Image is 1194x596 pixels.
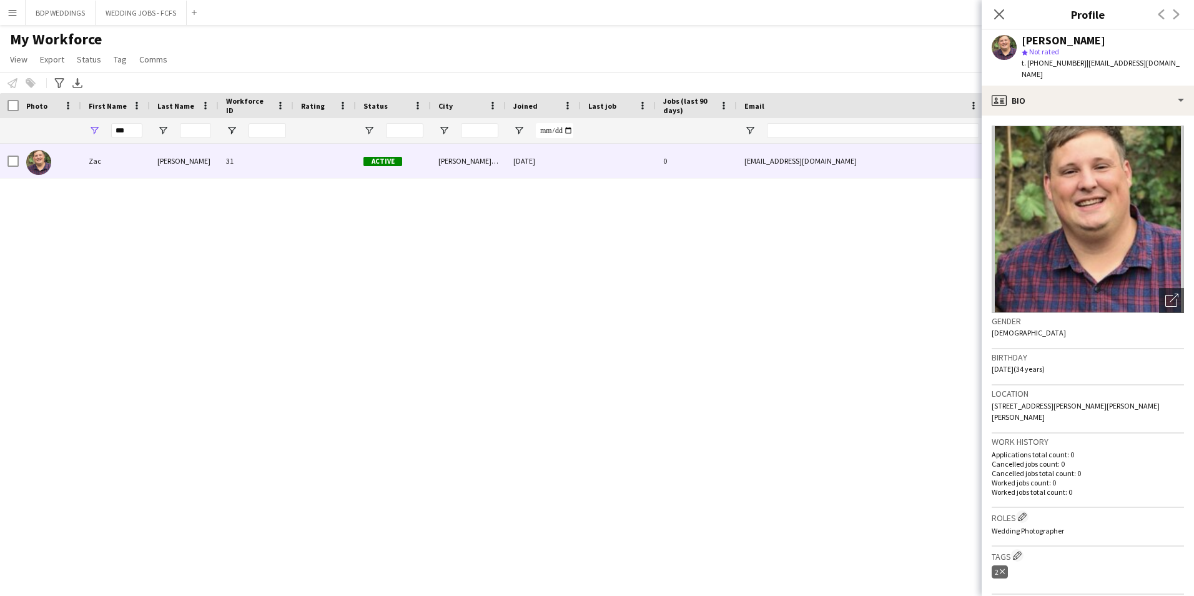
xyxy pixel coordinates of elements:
div: [PERSON_NAME] [1022,35,1105,46]
p: Cancelled jobs total count: 0 [992,469,1184,478]
span: Wedding Photographer [992,526,1064,535]
h3: Tags [992,549,1184,562]
app-action-btn: Advanced filters [52,76,67,91]
span: Rating [301,101,325,111]
div: 31 [219,144,294,178]
div: [DATE] [506,144,581,178]
a: Export [35,51,69,67]
div: Open photos pop-in [1159,288,1184,313]
h3: Work history [992,436,1184,447]
a: Comms [134,51,172,67]
p: Worked jobs total count: 0 [992,487,1184,497]
h3: Location [992,388,1184,399]
img: Crew avatar or photo [992,126,1184,313]
span: Active [363,157,402,166]
span: [DATE] (34 years) [992,364,1045,374]
span: Not rated [1029,47,1059,56]
button: Open Filter Menu [438,125,450,136]
span: Jobs (last 90 days) [663,96,714,115]
span: Status [77,54,101,65]
span: Export [40,54,64,65]
button: Open Filter Menu [363,125,375,136]
h3: Gender [992,315,1184,327]
span: Last job [588,101,616,111]
button: Open Filter Menu [226,125,237,136]
a: Status [72,51,106,67]
a: View [5,51,32,67]
button: WEDDING JOBS - FCFS [96,1,187,25]
span: Workforce ID [226,96,271,115]
span: My Workforce [10,30,102,49]
app-action-btn: Export XLSX [70,76,85,91]
img: Zac Gibson [26,150,51,175]
span: t. [PHONE_NUMBER] [1022,58,1087,67]
div: [PERSON_NAME] [150,144,219,178]
div: [EMAIL_ADDRESS][DOMAIN_NAME] [737,144,987,178]
span: Photo [26,101,47,111]
span: | [EMAIL_ADDRESS][DOMAIN_NAME] [1022,58,1180,79]
div: Bio [982,86,1194,116]
a: Tag [109,51,132,67]
span: Tag [114,54,127,65]
span: [STREET_ADDRESS][PERSON_NAME][PERSON_NAME][PERSON_NAME] [992,401,1160,422]
button: Open Filter Menu [744,125,756,136]
h3: Birthday [992,352,1184,363]
span: Last Name [157,101,194,111]
h3: Roles [992,510,1184,524]
input: First Name Filter Input [111,123,142,138]
input: Workforce ID Filter Input [249,123,286,138]
input: Last Name Filter Input [180,123,211,138]
p: Applications total count: 0 [992,450,1184,459]
div: Zac [81,144,150,178]
div: 2 [992,565,1008,579]
span: Email [744,101,764,111]
span: Comms [139,54,167,65]
span: Joined [513,101,538,111]
input: Joined Filter Input [536,123,573,138]
input: Email Filter Input [767,123,979,138]
p: Cancelled jobs count: 0 [992,459,1184,469]
button: Open Filter Menu [157,125,169,136]
input: Status Filter Input [386,123,423,138]
button: BDP WEDDINGS [26,1,96,25]
span: [DEMOGRAPHIC_DATA] [992,328,1066,337]
p: Worked jobs count: 0 [992,478,1184,487]
span: First Name [89,101,127,111]
span: City [438,101,453,111]
button: Open Filter Menu [513,125,525,136]
h3: Profile [982,6,1194,22]
input: City Filter Input [461,123,498,138]
div: [PERSON_NAME] Abbot [431,144,506,178]
button: Open Filter Menu [89,125,100,136]
span: Status [363,101,388,111]
div: 0 [656,144,737,178]
span: View [10,54,27,65]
